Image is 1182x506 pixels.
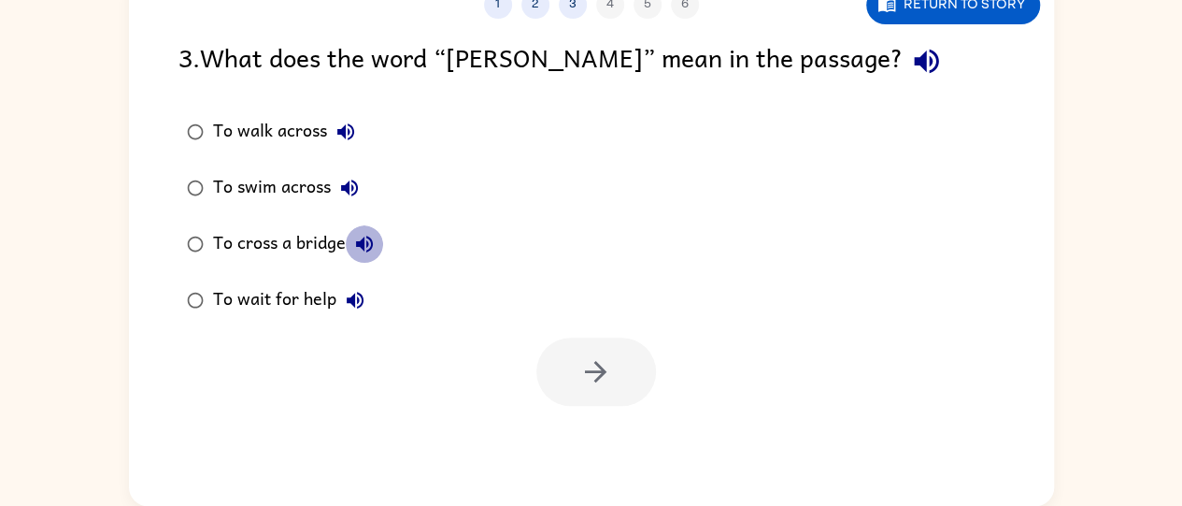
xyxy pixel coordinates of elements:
button: To wait for help [336,282,374,319]
div: To cross a bridge [213,225,383,263]
button: To walk across [327,113,364,151]
div: To wait for help [213,282,374,319]
button: To cross a bridge [346,225,383,263]
div: To swim across [213,169,368,207]
div: To walk across [213,113,364,151]
button: To swim across [331,169,368,207]
div: 3 . What does the word “[PERSON_NAME]” mean in the passage? [178,37,1004,85]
